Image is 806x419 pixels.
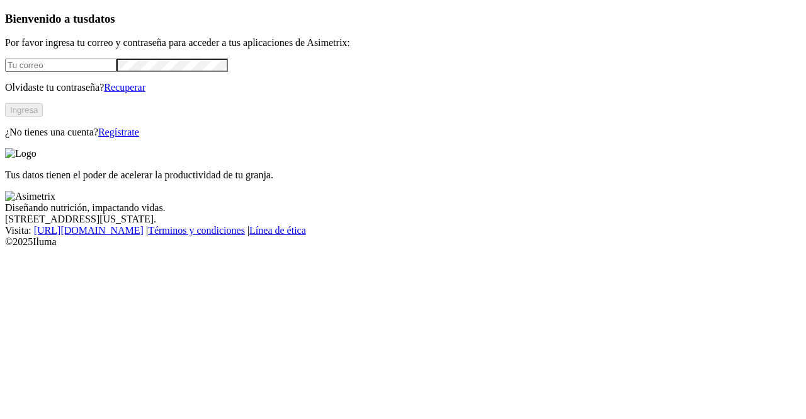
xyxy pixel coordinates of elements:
[5,236,801,248] div: © 2025 Iluma
[5,103,43,117] button: Ingresa
[88,12,115,25] span: datos
[5,82,801,93] p: Olvidaste tu contraseña?
[5,169,801,181] p: Tus datos tienen el poder de acelerar la productividad de tu granja.
[5,127,801,138] p: ¿No tienes una cuenta?
[5,148,37,159] img: Logo
[34,225,144,236] a: [URL][DOMAIN_NAME]
[249,225,306,236] a: Línea de ética
[104,82,145,93] a: Recuperar
[5,37,801,49] p: Por favor ingresa tu correo y contraseña para acceder a tus aplicaciones de Asimetrix:
[5,191,55,202] img: Asimetrix
[5,225,801,236] div: Visita : | |
[5,12,801,26] h3: Bienvenido a tus
[148,225,245,236] a: Términos y condiciones
[5,214,801,225] div: [STREET_ADDRESS][US_STATE].
[98,127,139,137] a: Regístrate
[5,202,801,214] div: Diseñando nutrición, impactando vidas.
[5,59,116,72] input: Tu correo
